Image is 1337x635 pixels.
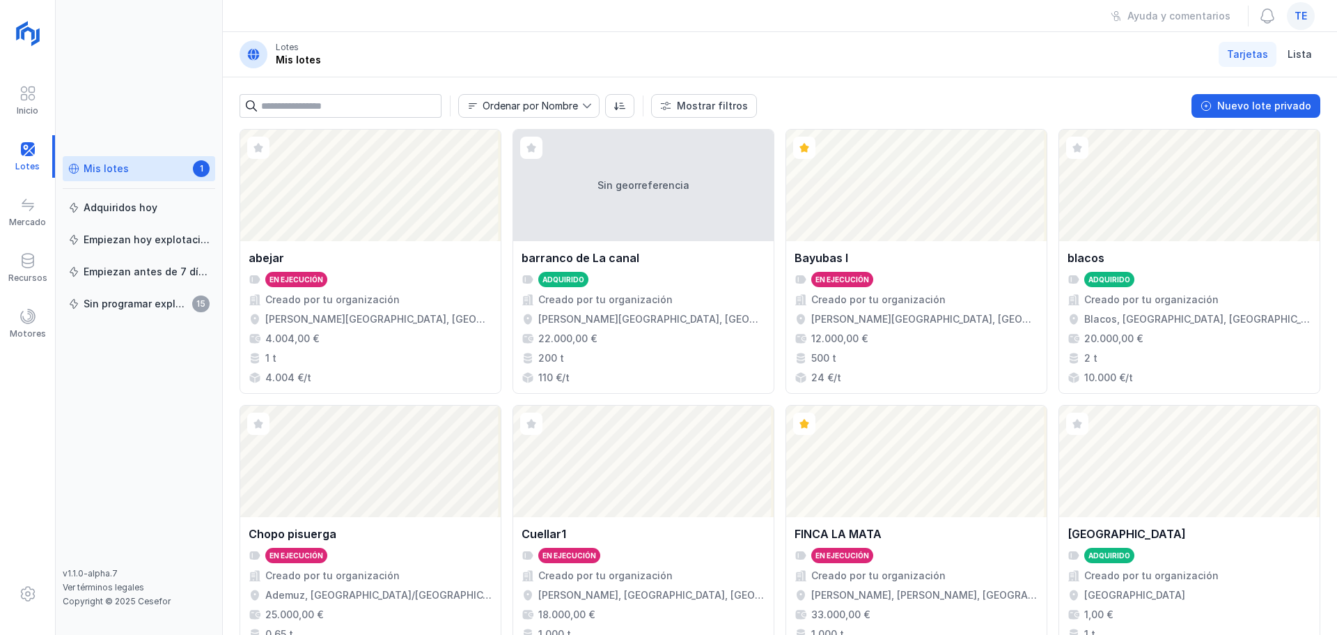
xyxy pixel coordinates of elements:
[192,296,210,312] span: 15
[1068,526,1186,542] div: [GEOGRAPHIC_DATA]
[1295,9,1307,23] span: te
[1084,608,1113,622] div: 1,00 €
[63,227,215,252] a: Empiezan hoy explotación
[1191,94,1320,118] button: Nuevo lote privado
[265,332,319,346] div: 4.004,00 €
[265,588,492,602] div: Ademuz, [GEOGRAPHIC_DATA]/[GEOGRAPHIC_DATA], [GEOGRAPHIC_DATA], [GEOGRAPHIC_DATA]
[811,332,868,346] div: 12.000,00 €
[193,160,210,177] span: 1
[63,291,215,316] a: Sin programar explotación15
[1084,371,1133,385] div: 10.000 €/t
[522,250,639,266] div: barranco de La canal
[483,101,578,111] div: Ordenar por Nombre
[63,156,215,181] a: Mis lotes1
[265,351,276,365] div: 1 t
[811,608,870,622] div: 33.000,00 €
[1288,47,1312,61] span: Lista
[276,42,299,53] div: Lotes
[1084,569,1219,583] div: Creado por tu organización
[1279,42,1320,67] a: Lista
[513,129,774,394] a: Sin georreferenciabarranco de La canalAdquiridoCreado por tu organización[PERSON_NAME][GEOGRAPHIC...
[811,569,946,583] div: Creado por tu organización
[249,526,336,542] div: Chopo pisuerga
[538,293,673,307] div: Creado por tu organización
[9,217,46,228] div: Mercado
[265,371,311,385] div: 4.004 €/t
[1058,129,1320,394] a: blacosAdquiridoCreado por tu organizaciónBlacos, [GEOGRAPHIC_DATA], [GEOGRAPHIC_DATA], [GEOGRAPHI...
[1127,9,1230,23] div: Ayuda y comentarios
[538,588,765,602] div: [PERSON_NAME], [GEOGRAPHIC_DATA], [GEOGRAPHIC_DATA], [GEOGRAPHIC_DATA]
[269,275,323,284] div: En ejecución
[84,233,210,247] div: Empiezan hoy explotación
[815,551,869,560] div: En ejecución
[10,328,46,339] div: Motores
[249,250,284,266] div: abejar
[795,526,882,542] div: FINCA LA MATA
[811,371,841,385] div: 24 €/t
[240,129,501,394] a: abejarEn ejecuciónCreado por tu organización[PERSON_NAME][GEOGRAPHIC_DATA], [GEOGRAPHIC_DATA], [G...
[63,596,215,607] div: Copyright © 2025 Cesefor
[522,526,566,542] div: Cuellar1
[811,293,946,307] div: Creado por tu organización
[269,551,323,560] div: En ejecución
[63,259,215,284] a: Empiezan antes de 7 días
[811,312,1038,326] div: [PERSON_NAME][GEOGRAPHIC_DATA], [GEOGRAPHIC_DATA], [GEOGRAPHIC_DATA]
[84,297,188,311] div: Sin programar explotación
[1088,551,1130,560] div: Adquirido
[265,569,400,583] div: Creado por tu organización
[795,250,848,266] div: Bayubas I
[538,312,765,326] div: [PERSON_NAME][GEOGRAPHIC_DATA], [GEOGRAPHIC_DATA], [GEOGRAPHIC_DATA], [GEOGRAPHIC_DATA], [GEOGRAP...
[538,371,570,385] div: 110 €/t
[8,273,47,284] div: Recursos
[1219,42,1276,67] a: Tarjetas
[677,99,748,113] div: Mostrar filtros
[538,569,673,583] div: Creado por tu organización
[63,568,215,579] div: v1.1.0-alpha.7
[17,105,38,116] div: Inicio
[542,551,596,560] div: En ejecución
[1084,588,1185,602] div: [GEOGRAPHIC_DATA]
[1227,47,1268,61] span: Tarjetas
[651,94,757,118] button: Mostrar filtros
[811,351,836,365] div: 500 t
[63,582,144,592] a: Ver términos legales
[538,351,564,365] div: 200 t
[542,275,584,284] div: Adquirido
[513,130,774,241] div: Sin georreferencia
[276,53,321,67] div: Mis lotes
[84,162,129,176] div: Mis lotes
[84,265,210,279] div: Empiezan antes de 7 días
[63,195,215,220] a: Adquiridos hoy
[1088,275,1130,284] div: Adquirido
[815,275,869,284] div: En ejecución
[10,16,45,51] img: logoRight.svg
[1102,4,1240,28] button: Ayuda y comentarios
[1084,351,1097,365] div: 2 t
[811,588,1038,602] div: [PERSON_NAME], [PERSON_NAME], [GEOGRAPHIC_DATA], [GEOGRAPHIC_DATA]
[265,608,323,622] div: 25.000,00 €
[538,332,597,346] div: 22.000,00 €
[1084,293,1219,307] div: Creado por tu organización
[84,201,157,215] div: Adquiridos hoy
[265,312,492,326] div: [PERSON_NAME][GEOGRAPHIC_DATA], [GEOGRAPHIC_DATA], [GEOGRAPHIC_DATA]
[1084,332,1143,346] div: 20.000,00 €
[1068,250,1104,266] div: blacos
[459,95,582,117] span: Nombre
[538,608,595,622] div: 18.000,00 €
[265,293,400,307] div: Creado por tu organización
[1084,312,1311,326] div: Blacos, [GEOGRAPHIC_DATA], [GEOGRAPHIC_DATA], [GEOGRAPHIC_DATA]
[1217,99,1311,113] div: Nuevo lote privado
[785,129,1047,394] a: Bayubas IEn ejecuciónCreado por tu organización[PERSON_NAME][GEOGRAPHIC_DATA], [GEOGRAPHIC_DATA],...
